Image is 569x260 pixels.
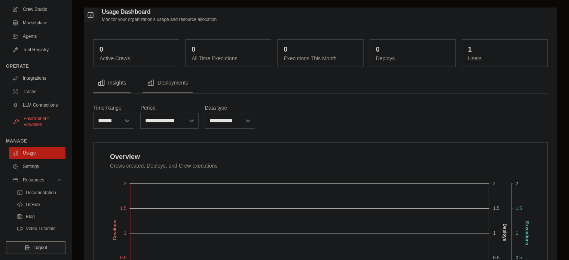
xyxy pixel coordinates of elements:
[6,63,65,69] div: Operate
[143,73,193,93] button: Deployments
[13,223,65,234] a: Video Tutorials
[93,73,131,93] button: Insights
[120,205,126,211] tspan: 1.5
[10,113,66,131] a: Environment Variables
[6,241,65,254] button: Logout
[6,138,65,144] div: Manage
[26,226,55,232] span: Video Tutorials
[112,219,117,240] text: Creations
[9,44,65,56] a: Tool Registry
[26,202,40,208] span: GitHub
[502,223,507,241] text: Deploys
[124,230,126,236] tspan: 1
[124,181,126,186] tspan: 2
[524,221,530,245] text: Executions
[13,187,65,198] a: Documentation
[9,160,65,172] a: Settings
[376,44,380,55] div: 0
[100,44,103,55] div: 0
[376,55,451,62] dt: Deploys
[110,162,538,169] dt: Crews created, Deploys, and Crew executions
[493,230,496,236] tspan: 1
[102,7,217,16] h2: Usage Dashboard
[9,17,65,29] a: Marketplace
[284,44,287,55] div: 0
[9,147,65,159] a: Usage
[468,44,472,55] div: 1
[284,55,358,62] dt: Executions This Month
[100,55,174,62] dt: Active Crews
[9,30,65,42] a: Agents
[516,181,518,186] tspan: 2
[102,16,217,22] p: Monitor your organization's usage and resource allocation
[192,55,266,62] dt: All Time Executions
[26,214,35,220] span: Blog
[26,190,56,196] span: Documentation
[93,73,548,93] nav: Tabs
[9,86,65,98] a: Traces
[468,55,543,62] dt: Users
[516,205,522,211] tspan: 1.5
[13,199,65,210] a: GitHub
[23,177,44,183] span: Resources
[110,152,140,162] div: Overview
[205,104,255,111] label: Data type
[9,3,65,15] a: Crew Studio
[9,72,65,84] a: Integrations
[93,104,134,111] label: Time Range
[9,99,65,111] a: LLM Connections
[9,174,65,186] button: Resources
[13,211,65,222] a: Blog
[516,230,518,236] tspan: 1
[33,245,47,251] span: Logout
[493,181,496,186] tspan: 2
[493,205,499,211] tspan: 1.5
[140,104,199,111] label: Period
[192,44,195,55] div: 0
